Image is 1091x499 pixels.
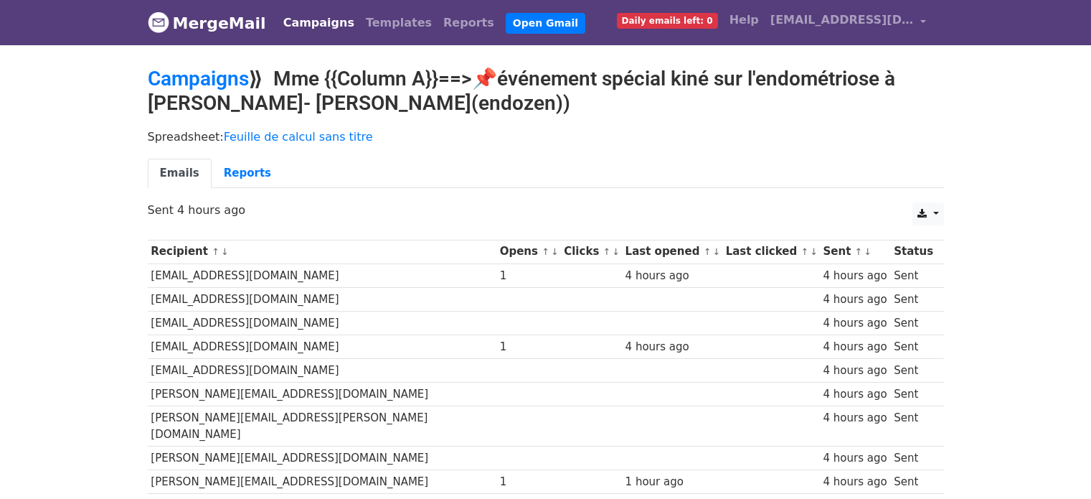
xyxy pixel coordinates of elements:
a: [EMAIL_ADDRESS][DOMAIN_NAME] [765,6,932,39]
th: Opens [496,240,561,264]
td: [EMAIL_ADDRESS][DOMAIN_NAME] [148,264,496,287]
a: Emails [148,159,212,188]
a: ↓ [221,246,229,257]
a: Help [724,6,765,34]
p: Sent 4 hours ago [148,202,944,218]
a: ↑ [603,246,611,257]
div: 4 hours ago [823,339,887,355]
a: Feuille de calcul sans titre [224,130,373,144]
td: [PERSON_NAME][EMAIL_ADDRESS][PERSON_NAME][DOMAIN_NAME] [148,406,496,447]
div: 4 hours ago [823,268,887,284]
th: Clicks [560,240,621,264]
div: 4 hours ago [823,292,887,308]
div: 4 hours ago [823,386,887,403]
a: ↓ [864,246,872,257]
div: 4 hours ago [823,450,887,467]
a: ↓ [551,246,559,257]
a: Reports [212,159,283,188]
td: [EMAIL_ADDRESS][DOMAIN_NAME] [148,335,496,359]
td: [EMAIL_ADDRESS][DOMAIN_NAME] [148,311,496,335]
div: 1 [500,339,557,355]
a: ↓ [612,246,620,257]
th: Status [890,240,936,264]
div: 4 hours ago [823,315,887,332]
div: 4 hours ago [823,410,887,426]
td: [PERSON_NAME][EMAIL_ADDRESS][DOMAIN_NAME] [148,470,496,494]
a: Daily emails left: 0 [611,6,724,34]
a: Reports [438,9,500,37]
td: [PERSON_NAME][EMAIL_ADDRESS][DOMAIN_NAME] [148,446,496,470]
div: 1 hour ago [625,474,719,490]
p: Spreadsheet: [148,129,944,144]
a: ↑ [704,246,712,257]
a: Open Gmail [506,13,585,34]
img: MergeMail logo [148,11,169,33]
td: Sent [890,406,936,447]
th: Last opened [622,240,722,264]
a: Campaigns [148,67,249,90]
th: Recipient [148,240,496,264]
a: ↑ [800,246,808,257]
div: 1 [500,268,557,284]
td: Sent [890,264,936,287]
a: ↑ [212,246,219,257]
th: Last clicked [722,240,820,264]
td: Sent [890,311,936,335]
td: Sent [890,383,936,406]
div: 4 hours ago [625,339,719,355]
th: Sent [820,240,891,264]
div: 4 hours ago [823,474,887,490]
td: Sent [890,287,936,311]
td: Sent [890,446,936,470]
td: [PERSON_NAME][EMAIL_ADDRESS][DOMAIN_NAME] [148,383,496,406]
h2: ⟫ Mme {{Column A}}==>📌événement spécial kiné sur l'endométriose à [PERSON_NAME]- [PERSON_NAME](en... [148,67,944,115]
td: [EMAIL_ADDRESS][DOMAIN_NAME] [148,359,496,383]
td: Sent [890,470,936,494]
a: ↓ [810,246,818,257]
a: ↑ [855,246,863,257]
a: MergeMail [148,8,266,38]
div: 4 hours ago [625,268,719,284]
a: Templates [360,9,438,37]
td: Sent [890,335,936,359]
span: [EMAIL_ADDRESS][DOMAIN_NAME] [770,11,914,29]
iframe: Chat Widget [1019,430,1091,499]
div: 1 [500,474,557,490]
a: ↓ [712,246,720,257]
td: [EMAIL_ADDRESS][DOMAIN_NAME] [148,287,496,311]
div: 4 hours ago [823,363,887,379]
a: Campaigns [278,9,360,37]
a: ↑ [542,246,549,257]
span: Daily emails left: 0 [617,13,718,29]
td: Sent [890,359,936,383]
